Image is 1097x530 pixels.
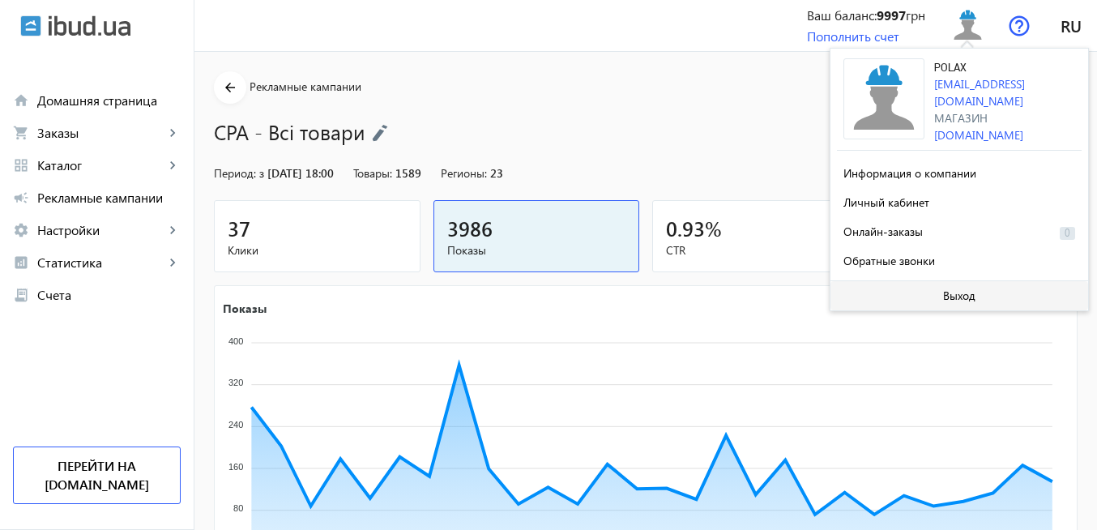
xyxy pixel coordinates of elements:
mat-icon: keyboard_arrow_right [164,157,181,173]
span: Обратные звонки [843,253,935,268]
mat-icon: campaign [13,190,29,206]
span: CTR [666,242,845,259]
tspan: 400 [228,336,243,345]
span: 0.93 [666,215,705,241]
span: Информация о компании [843,165,976,181]
mat-icon: receipt_long [13,287,29,303]
mat-icon: keyboard_arrow_right [164,222,181,238]
img: ibud.svg [20,15,41,36]
tspan: 320 [228,378,243,387]
span: Счета [37,287,181,303]
mat-icon: grid_view [13,157,29,173]
mat-icon: shopping_cart [13,125,29,141]
span: % [705,215,722,241]
span: POLAX [934,62,967,74]
span: Выход [943,289,975,302]
mat-icon: analytics [13,254,29,271]
span: Период: з [214,165,264,181]
span: 0 [1060,227,1075,240]
tspan: 80 [233,503,243,513]
h1: CPA - Всі товари [214,118,963,146]
span: 1589 [395,165,421,181]
span: Каталог [37,157,164,173]
span: Регионы: [441,165,487,181]
a: [DOMAIN_NAME] [934,127,1023,143]
a: Пополнить счет [807,28,899,45]
span: 37 [228,215,250,241]
span: ru [1061,15,1082,36]
span: Показы [447,242,626,259]
mat-icon: settings [13,222,29,238]
span: Товары: [353,165,392,181]
a: Перейти на [DOMAIN_NAME] [13,447,181,504]
span: [DATE] 18:00 [267,165,334,181]
span: Заказы [37,125,164,141]
div: Магазин [934,109,1082,126]
button: Обратные звонки [837,245,1082,274]
span: Настройки [37,222,164,238]
button: Личный кабинет [837,186,1082,216]
mat-icon: keyboard_arrow_right [164,254,181,271]
span: Клики [228,242,407,259]
img: user.svg [950,7,986,44]
div: Ваш баланс: грн [807,6,925,24]
span: Домашняя страница [37,92,181,109]
b: 9997 [877,6,906,24]
img: user.svg [843,58,924,139]
mat-icon: home [13,92,29,109]
button: Выход [830,281,1088,310]
img: ibud_text.svg [49,15,130,36]
span: Онлайн-заказы [843,224,923,239]
span: Рекламные кампании [37,190,181,206]
span: Личный кабинет [843,194,929,210]
span: Рекламные кампании [250,79,361,94]
tspan: 240 [228,420,243,430]
mat-icon: arrow_back [220,78,241,98]
span: 23 [490,165,503,181]
span: 3986 [447,215,493,241]
tspan: 160 [228,461,243,471]
button: Онлайн-заказы0 [837,216,1082,245]
button: Информация о компании [837,157,1082,186]
a: [EMAIL_ADDRESS][DOMAIN_NAME] [934,76,1025,109]
span: Статистика [37,254,164,271]
img: help.svg [1009,15,1030,36]
mat-icon: keyboard_arrow_right [164,125,181,141]
text: Показы [223,300,267,315]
